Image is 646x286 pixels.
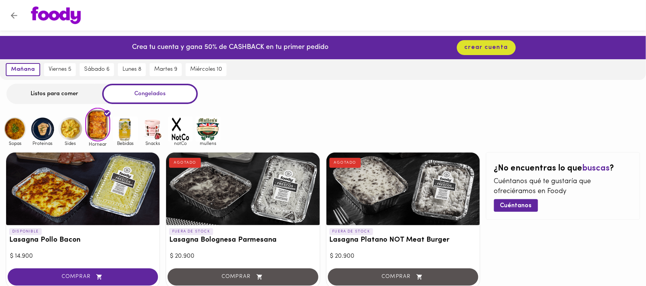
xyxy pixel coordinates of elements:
span: Snacks [140,141,165,146]
span: Sopas [3,141,28,146]
span: notCo [168,141,193,146]
img: Sides [58,117,83,141]
span: Hornear [85,141,110,146]
h3: Lasagna Bolognesa Parmesana [169,236,316,244]
span: Proteinas [30,141,55,146]
button: lunes 8 [118,63,146,76]
button: COMPRAR [8,268,158,286]
div: AGOTADO [330,158,361,168]
img: Proteinas [30,117,55,141]
button: miércoles 10 [186,63,227,76]
span: Bebidas [113,141,138,146]
span: lunes 8 [122,66,141,73]
p: FUERA DE STOCK [169,228,213,235]
span: Sides [58,141,83,146]
div: Lasagna Bolognesa Parmesana [166,153,320,225]
div: Listos para comer [7,84,102,104]
div: $ 20.900 [330,252,476,261]
img: Bebidas [113,117,138,141]
button: Cuéntanos [494,199,538,212]
img: Sopas [3,117,28,141]
button: viernes 5 [44,63,76,76]
button: mañana [6,63,40,76]
h3: Lasagna Platano NOT Meat Burger [330,236,477,244]
div: $ 20.900 [170,252,316,261]
span: crear cuenta [465,44,508,51]
span: buscas [582,164,610,173]
img: notCo [168,117,193,141]
span: COMPRAR [17,274,148,280]
span: Cuéntanos [500,202,532,210]
p: Crea tu cuenta y gana 50% de CASHBACK en tu primer pedido [132,43,328,53]
img: mullens [196,117,220,141]
img: logo.png [31,6,81,24]
div: Congelados [102,84,198,104]
div: $ 14.900 [10,252,156,261]
img: Snacks [140,117,165,141]
span: martes 9 [154,66,177,73]
h3: Lasagna Pollo Bacon [9,236,157,244]
span: miércoles 10 [190,66,222,73]
p: DISPONIBLE [9,228,42,235]
div: Lasagna Platano NOT Meat Burger [326,153,480,225]
span: mullens [196,141,220,146]
span: sábado 6 [84,66,109,73]
p: Cuéntanos qué te gustaría que ofreciéramos en Foody [494,177,632,197]
span: mañana [11,66,35,73]
div: Lasagna Pollo Bacon [6,153,160,225]
button: martes 9 [150,63,182,76]
button: sábado 6 [80,63,114,76]
button: crear cuenta [457,40,516,55]
button: Volver [5,6,23,25]
div: AGOTADO [169,158,201,168]
iframe: Messagebird Livechat Widget [602,242,638,278]
p: FUERA DE STOCK [330,228,374,235]
h2: ¿No encuentras lo que ? [494,164,632,173]
span: viernes 5 [49,66,71,73]
img: Hornear [85,108,110,141]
